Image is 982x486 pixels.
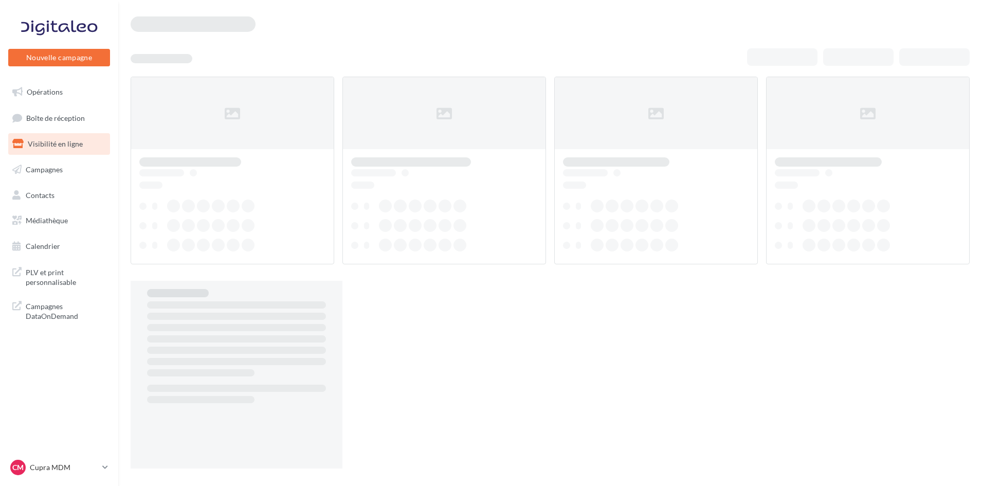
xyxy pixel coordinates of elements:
span: CM [12,462,24,473]
a: Boîte de réception [6,107,112,129]
a: PLV et print personnalisable [6,261,112,292]
a: Calendrier [6,236,112,257]
a: Campagnes DataOnDemand [6,295,112,326]
a: CM Cupra MDM [8,458,110,477]
button: Nouvelle campagne [8,49,110,66]
span: Visibilité en ligne [28,139,83,148]
span: Calendrier [26,242,60,250]
span: PLV et print personnalisable [26,265,106,287]
a: Contacts [6,185,112,206]
span: Opérations [27,87,63,96]
span: Boîte de réception [26,113,85,122]
span: Campagnes [26,165,63,174]
span: Contacts [26,190,54,199]
p: Cupra MDM [30,462,98,473]
span: Médiathèque [26,216,68,225]
a: Visibilité en ligne [6,133,112,155]
span: Campagnes DataOnDemand [26,299,106,321]
a: Campagnes [6,159,112,181]
a: Opérations [6,81,112,103]
a: Médiathèque [6,210,112,231]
